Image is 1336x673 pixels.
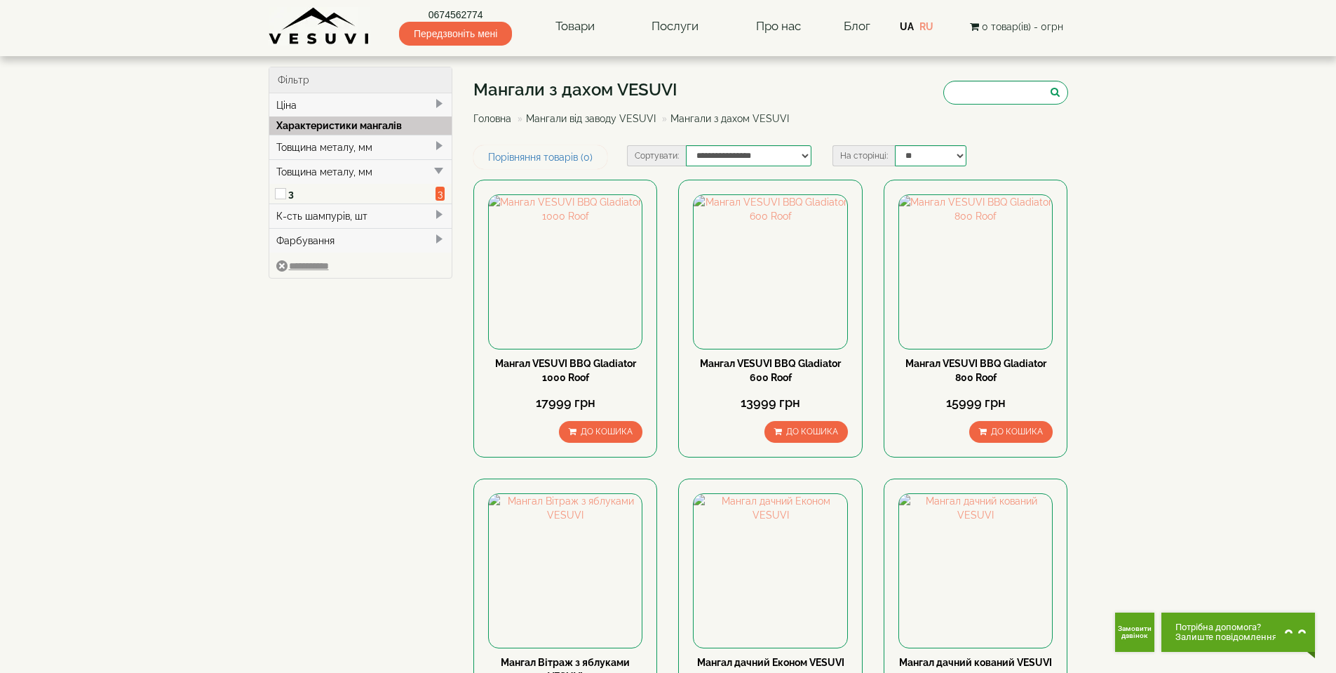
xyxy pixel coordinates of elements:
h1: Мангали з дахом VESUVI [473,81,799,99]
a: Мангал VESUVI BBQ Gladiator 600 Roof [700,358,841,383]
img: Мангал дачний Економ VESUVI [694,494,846,647]
span: 0 товар(ів) - 0грн [982,21,1063,32]
label: 3 [288,187,436,201]
div: Товщина металу, мм [269,159,452,184]
li: Мангали з дахом VESUVI [659,112,789,126]
a: Мангал дачний кований VESUVI [899,657,1052,668]
button: Chat button [1161,613,1315,652]
button: 0 товар(ів) - 0грн [966,19,1067,34]
div: Фарбування [269,228,452,253]
span: До кошика [786,427,838,437]
img: Завод VESUVI [269,7,370,46]
a: Мангал дачний Економ VESUVI [697,657,844,668]
button: Get Call button [1115,613,1154,652]
a: Мангали від заводу VESUVI [526,113,656,124]
a: Головна [473,113,511,124]
div: Характеристики мангалів [269,116,452,135]
span: Залиште повідомлення [1175,632,1277,642]
span: Замовити дзвінок [1115,625,1154,639]
div: К-сть шампурів, шт [269,204,452,228]
img: Мангал VESUVI BBQ Gladiator 600 Roof [694,195,846,348]
span: Потрібна допомога? [1175,622,1277,632]
a: Блог [844,19,870,33]
a: 0674562774 [399,8,512,22]
div: Товщина металу, мм [269,135,452,159]
a: Порівняння товарів (0) [473,145,607,169]
a: Мангал VESUVI BBQ Gladiator 800 Roof [905,358,1046,383]
div: 13999 грн [693,394,847,412]
div: 17999 грн [488,394,642,412]
button: До кошика [559,421,642,443]
a: Про нас [742,11,815,43]
img: Мангал Вітраж з яблуками VESUVI [489,494,642,647]
a: RU [919,21,933,32]
span: Передзвоніть мені [399,22,512,46]
img: Мангал VESUVI BBQ Gladiator 1000 Roof [489,195,642,348]
a: Мангал VESUVI BBQ Gladiator 1000 Roof [495,358,636,383]
span: До кошика [581,427,633,437]
div: Ціна [269,93,452,117]
button: До кошика [969,421,1053,443]
a: Послуги [637,11,713,43]
div: 15999 грн [898,394,1053,412]
div: Фільтр [269,67,452,93]
img: Мангал VESUVI BBQ Gladiator 800 Roof [899,195,1052,348]
button: До кошика [764,421,848,443]
span: До кошика [991,427,1043,437]
label: Сортувати: [627,145,686,166]
a: Товари [541,11,609,43]
label: На сторінці: [832,145,895,166]
a: UA [900,21,914,32]
img: Мангал дачний кований VESUVI [899,494,1052,647]
span: 3 [436,187,445,201]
